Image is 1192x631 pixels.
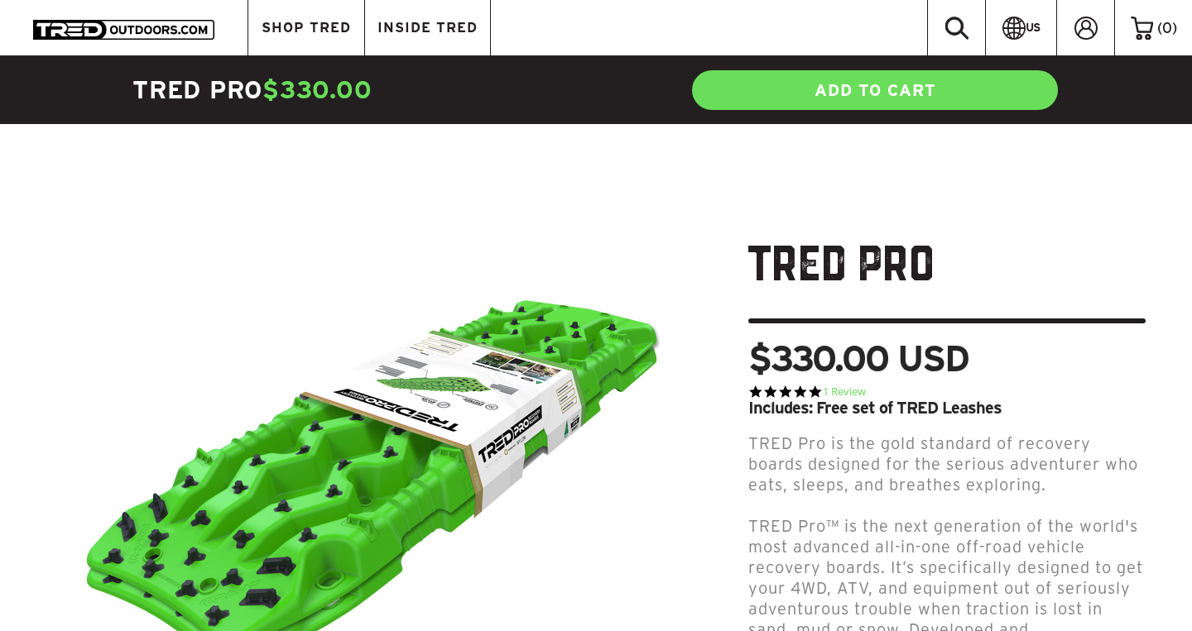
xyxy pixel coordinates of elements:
h4: TRED Pro [132,74,596,107]
a: ADD TO CART [690,69,1060,112]
span: SHOP TRED [262,21,351,35]
h1: TRED Pro [748,238,1146,323]
span: ( ) [1157,21,1177,36]
span: $330.00 [262,76,372,103]
span: INSIDE TRED [377,21,478,35]
img: cart-icon [1131,16,1153,39]
p: TRED Pro is the gold standard of recovery boards designed for the serious adventurer who eats, sl... [748,433,1146,495]
span: 0 [1162,20,1172,36]
a: 1 reviews [823,385,866,399]
img: TRED Outdoors America [33,20,214,40]
div: Includes: Free set of TRED Leashes [748,399,1146,416]
span: $330.00 USD [748,340,968,376]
